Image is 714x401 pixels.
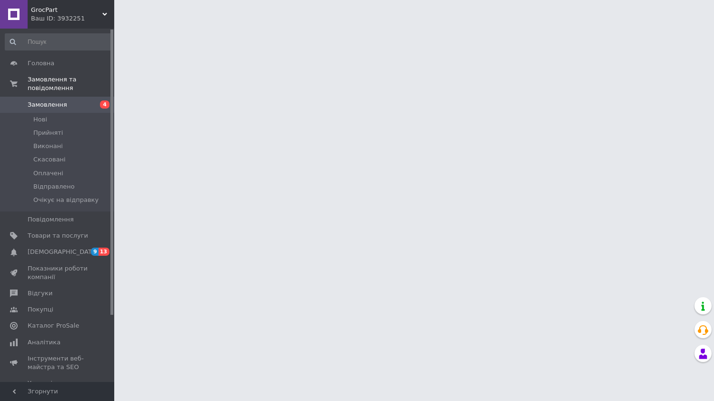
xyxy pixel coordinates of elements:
[33,142,63,150] span: Виконані
[100,100,109,109] span: 4
[33,129,63,137] span: Прийняті
[28,59,54,68] span: Головна
[28,354,88,371] span: Інструменти веб-майстра та SEO
[28,289,52,298] span: Відгуки
[28,305,53,314] span: Покупці
[28,231,88,240] span: Товари та послуги
[33,155,66,164] span: Скасовані
[91,248,99,256] span: 9
[99,248,109,256] span: 13
[5,33,112,50] input: Пошук
[28,338,60,347] span: Аналітика
[28,264,88,281] span: Показники роботи компанії
[33,196,99,204] span: Очікує на відправку
[31,6,102,14] span: GrocPart
[33,169,63,178] span: Оплачені
[28,75,114,92] span: Замовлення та повідомлення
[28,379,88,396] span: Управління сайтом
[28,321,79,330] span: Каталог ProSale
[33,115,47,124] span: Нові
[33,182,75,191] span: Відправлено
[28,248,98,256] span: [DEMOGRAPHIC_DATA]
[28,215,74,224] span: Повідомлення
[28,100,67,109] span: Замовлення
[31,14,114,23] div: Ваш ID: 3932251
